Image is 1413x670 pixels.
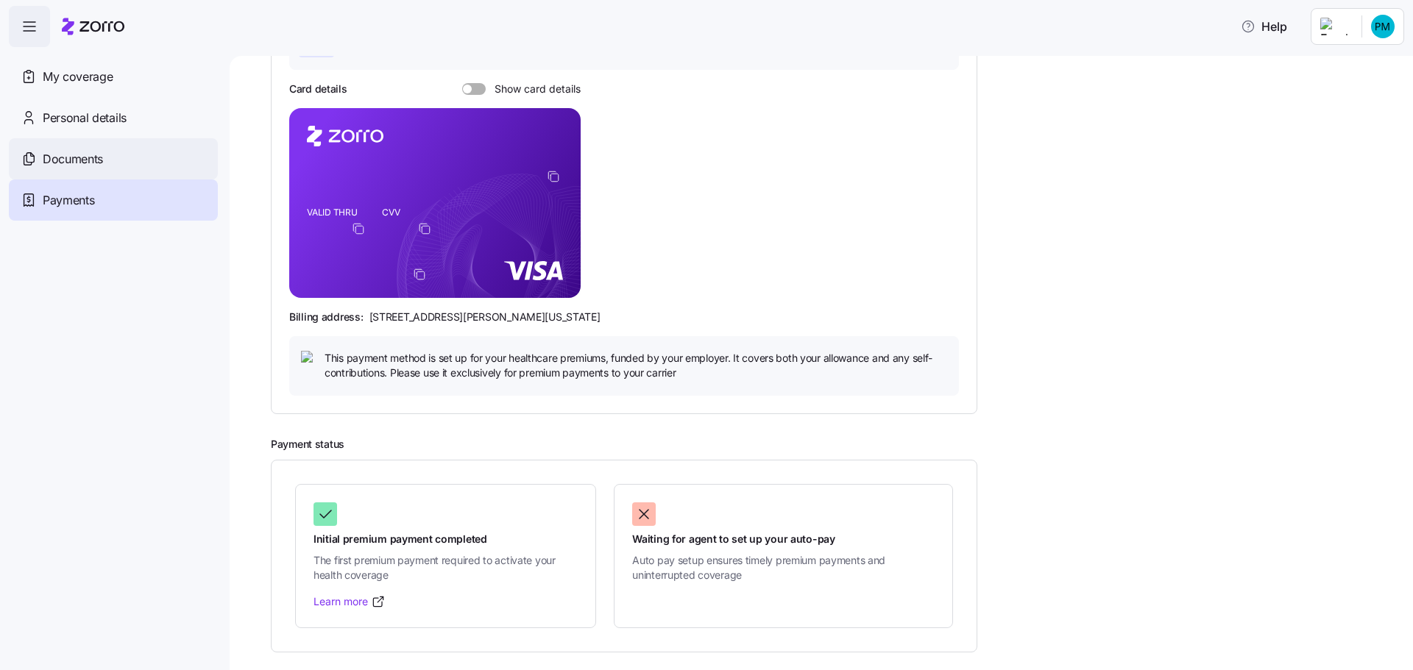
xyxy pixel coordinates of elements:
button: Help [1229,12,1299,41]
a: My coverage [9,56,218,97]
span: Auto pay setup ensures timely premium payments and uninterrupted coverage [632,553,935,583]
span: The first premium payment required to activate your health coverage [314,553,578,583]
span: Show card details [486,83,581,95]
span: Personal details [43,109,127,127]
span: Initial premium payment completed [314,532,578,546]
a: Learn more [314,594,386,609]
img: Employer logo [1320,18,1350,35]
span: Waiting for agent to set up your auto-pay [632,532,935,546]
span: Help [1241,18,1287,35]
button: copy-to-clipboard [352,222,365,235]
button: copy-to-clipboard [413,268,426,281]
a: Documents [9,138,218,179]
button: copy-to-clipboard [547,170,560,183]
span: Documents [43,150,103,168]
img: icon bulb [301,351,319,368]
span: This payment method is set up for your healthcare premiums, funded by your employer. It covers bo... [325,351,947,381]
a: Personal details [9,97,218,138]
tspan: CVV [382,207,400,218]
span: My coverage [43,68,113,86]
button: copy-to-clipboard [418,222,431,235]
tspan: VALID THRU [307,207,358,218]
span: Billing address: [289,310,364,324]
span: Payments [43,191,94,210]
img: 0e8fffb0dbfb5aad5b239b62fd04ae45 [1371,15,1395,38]
a: Payments [9,179,218,221]
h2: Payment status [271,438,1392,452]
span: [STREET_ADDRESS][PERSON_NAME][US_STATE] [369,310,601,324]
h3: Card details [289,82,347,96]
